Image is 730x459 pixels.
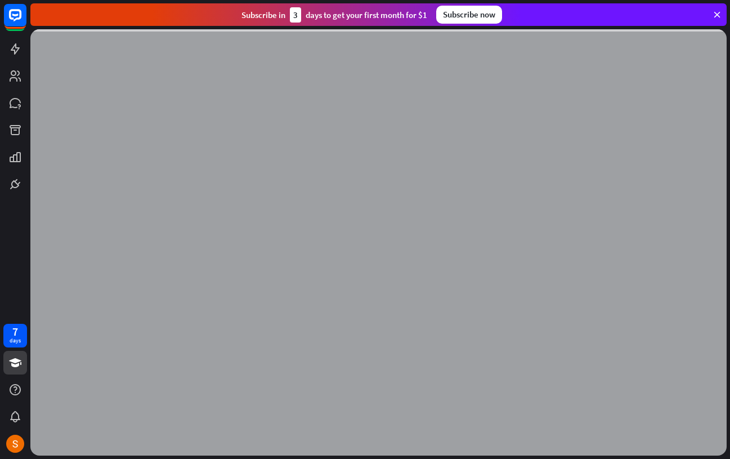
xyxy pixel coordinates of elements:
[290,7,301,23] div: 3
[436,6,502,24] div: Subscribe now
[12,327,18,337] div: 7
[241,7,427,23] div: Subscribe in days to get your first month for $1
[3,324,27,347] a: 7 days
[10,337,21,345] div: days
